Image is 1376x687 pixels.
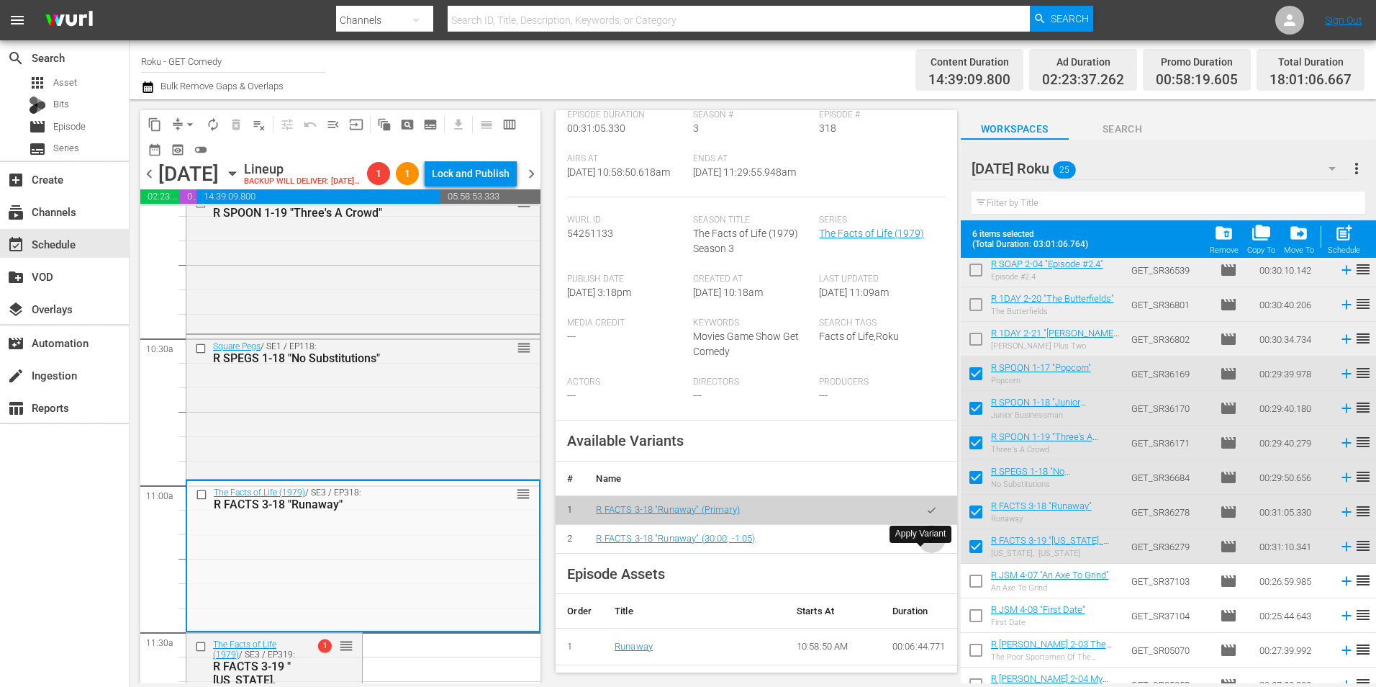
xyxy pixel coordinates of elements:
[991,618,1085,627] div: First Date
[299,113,322,136] span: Revert to Primary Episode
[1247,246,1275,255] div: Copy To
[213,351,467,365] div: R SPEGS 1-18 "No Substitutions"
[1254,253,1333,287] td: 00:30:10.142
[213,341,261,351] a: Square Pegs
[1339,539,1354,554] svg: Add to Schedule
[171,143,185,157] span: preview_outlined
[1251,223,1271,243] span: folder_copy
[567,228,613,239] span: 54251133
[1280,219,1318,259] span: Move Item To Workspace
[991,341,1121,351] div: [PERSON_NAME] Plus Two
[7,171,24,189] span: Create
[1156,52,1238,72] div: Promo Duration
[1254,598,1333,633] td: 00:25:44.643
[502,117,517,132] span: calendar_view_week_outlined
[1339,504,1354,520] svg: Add to Schedule
[991,293,1114,304] a: R 1DAY 2-20 "The Butterfields"
[1323,219,1364,259] span: Add to Schedule
[819,390,828,401] span: ---
[498,113,521,136] span: Week Calendar View
[396,113,419,136] span: Create Search Block
[615,641,653,652] a: Runaway
[567,390,576,401] span: ---
[1354,572,1372,589] span: reorder
[991,639,1112,671] a: R [PERSON_NAME] 2-03 The Poor Sportsmen Of The Apocalypse
[556,524,584,553] td: 2
[35,4,104,37] img: ans4CAIJ8jUAAAAAAAAAAAAAAAAAAAAAAAAgQb4GAAAAAAAAAAAAAAAAAAAAAAAAJMjXAAAAAAAAAAAAAAAAAAAAAAAAgAT5G...
[1126,287,1214,322] td: GET_SR36801
[7,400,24,417] span: Reports
[693,390,702,401] span: ---
[928,52,1010,72] div: Content Duration
[1214,223,1234,243] span: folder_delete
[194,143,208,157] span: toggle_off
[1126,529,1214,564] td: GET_SR36279
[517,340,531,356] span: reorder
[991,445,1121,454] div: Three's A Crowd
[1254,322,1333,356] td: 00:30:34.734
[991,570,1109,580] a: R JSM 4-07 "An Axe To Grind"
[1220,434,1237,452] span: Episode
[693,228,798,254] span: The Facts of Life (1979) Season 3
[1220,261,1237,279] span: Episode
[991,410,1121,420] div: Junior Businessman
[1254,391,1333,426] td: 00:29:40.180
[349,117,363,132] span: input
[991,480,1121,489] div: No Substitutions
[1220,469,1237,486] span: Episode
[1339,608,1354,624] svg: Add to Schedule
[567,565,665,583] span: Episode Assets
[693,215,812,226] span: Season Title
[1354,295,1372,313] span: reorder
[895,528,946,540] div: Apply Variant
[1354,537,1372,554] span: reorder
[189,138,212,161] span: 24 hours Lineup View is OFF
[244,161,361,177] div: Lineup
[1126,253,1214,287] td: GET_SR36539
[1284,246,1314,255] div: Move To
[1220,365,1237,382] span: Episode
[567,432,684,449] span: Available Variants
[7,367,24,385] span: Ingestion
[339,638,353,654] span: reorder
[1126,322,1214,356] td: GET_SR36802
[7,50,24,67] span: Search
[1254,633,1333,668] td: 00:27:39.992
[29,74,46,91] span: Asset
[1328,246,1360,255] div: Schedule
[9,12,26,29] span: menu
[567,274,686,285] span: Publish Date
[567,122,625,134] span: 00:31:05.330
[1069,120,1177,138] span: Search
[516,486,530,500] button: reorder
[53,97,69,112] span: Bits
[991,514,1092,524] div: Runaway
[1348,160,1365,177] span: more_vert
[1354,641,1372,658] span: reorder
[7,335,24,352] span: Automation
[1354,399,1372,416] span: reorder
[1126,633,1214,668] td: GET_SR05070
[1126,391,1214,426] td: GET_SR36170
[1254,356,1333,391] td: 00:29:39.978
[567,109,686,121] span: Episode Duration
[819,318,938,329] span: Search Tags
[140,189,180,204] span: 02:23:37.262
[214,498,467,511] div: R FACTS 3-18 "Runaway"
[248,113,271,136] span: Clear Lineup
[322,113,345,136] span: Fill episodes with ad slates
[1269,52,1352,72] div: Total Duration
[196,189,440,204] span: 14:39:09.800
[423,117,438,132] span: subtitles_outlined
[819,287,889,298] span: [DATE] 11:09am
[1254,460,1333,495] td: 00:29:50.656
[29,118,46,135] span: Episode
[318,639,332,652] span: 1
[1334,223,1354,243] span: post_add
[1220,607,1237,624] span: Episode
[252,117,266,132] span: playlist_remove_outlined
[991,604,1085,615] a: R JSM 4-08 "First Date"
[522,165,540,183] span: chevron_right
[991,362,1091,373] a: R SPOON 1-17 "Popcorn"
[1126,564,1214,598] td: GET_SR37103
